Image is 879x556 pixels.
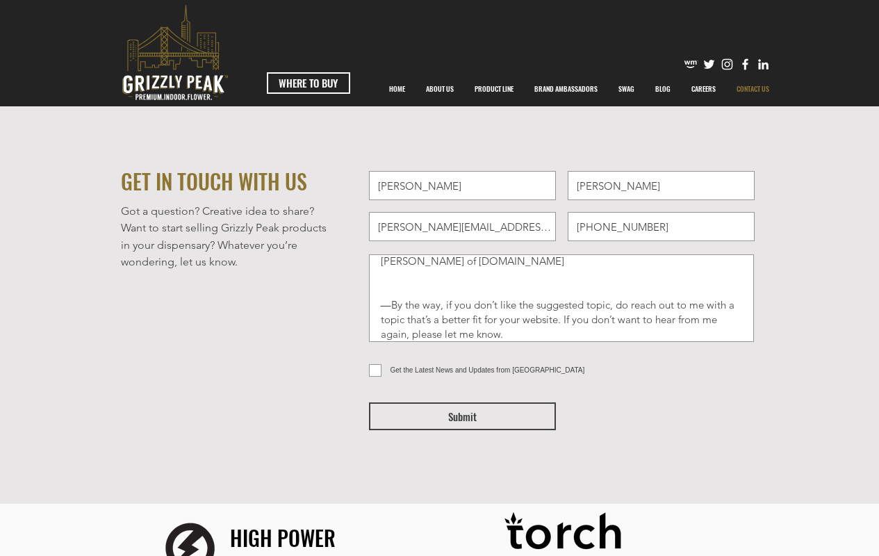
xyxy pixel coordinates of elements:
[369,402,556,430] button: Submit
[684,72,723,106] p: CAREERS
[230,522,336,553] span: HIGH POWER
[391,366,585,374] span: Get the Latest News and Updates from [GEOGRAPHIC_DATA]
[684,57,771,72] ul: Social Bar
[608,72,645,106] a: SWAG
[468,72,520,106] p: PRODUCT LINE
[369,171,556,200] input: First Name
[379,72,416,106] a: HOME
[726,72,780,106] a: CONTACT US
[464,72,524,106] a: PRODUCT LINE
[568,171,755,200] input: Last Name
[568,212,755,241] input: Phone (optional)
[369,212,556,241] input: Email
[382,72,412,106] p: HOME
[419,72,461,106] p: ABOUT US
[730,72,776,106] p: CONTACT US
[756,57,771,72] img: Likedin
[379,72,780,106] nav: Site
[527,72,605,106] p: BRAND AMBASSADORS
[121,204,314,218] span: Got a question? Creative idea to share?
[648,72,677,106] p: BLOG
[121,221,327,268] span: Want to start selling Grizzly Peak products in your dispensary? Whatever you’re wondering, let us...
[279,76,338,90] span: WHERE TO BUY
[416,72,464,106] a: ABOUT US
[122,5,228,100] svg: premium-indoor-flower
[121,165,307,197] span: GET IN TOUCH WITH US
[720,57,734,72] img: Instagram
[681,72,726,106] a: CAREERS
[267,72,350,94] a: WHERE TO BUY
[645,72,681,106] a: BLOG
[684,57,698,72] img: weedmaps
[524,72,608,106] div: BRAND AMBASSADORS
[702,57,716,72] img: Twitter
[738,57,753,72] img: Facebook
[611,72,641,106] p: SWAG
[448,409,477,424] span: Submit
